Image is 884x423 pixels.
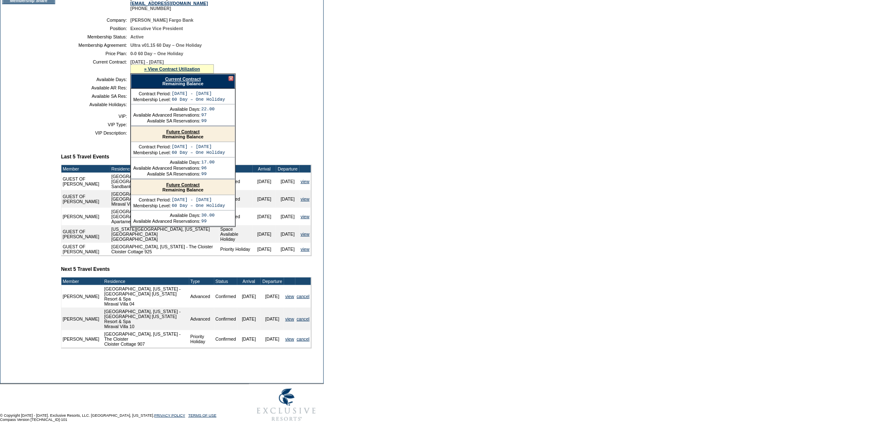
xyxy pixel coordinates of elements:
[154,413,185,418] a: PRIVACY POLICY
[64,26,127,31] td: Position:
[133,144,171,149] td: Contract Period:
[201,118,215,123] td: 99
[61,208,110,225] td: [PERSON_NAME]
[189,330,214,348] td: Priority Holiday
[130,59,164,64] span: [DATE] - [DATE]
[64,77,127,82] td: Available Days:
[131,127,235,142] div: Remaining Balance
[130,34,144,39] span: Active
[219,225,252,243] td: Space Available Holiday
[130,26,183,31] span: Executive Vice President
[253,190,276,208] td: [DATE]
[103,308,189,330] td: [GEOGRAPHIC_DATA], [US_STATE] - [GEOGRAPHIC_DATA] [US_STATE] Resort & Spa Miraval Villa 10
[172,150,225,155] td: 60 Day – One Holiday
[201,112,215,117] td: 97
[64,130,127,135] td: VIP Description:
[201,213,215,218] td: 30.00
[130,1,208,6] a: [EMAIL_ADDRESS][DOMAIN_NAME]
[201,166,215,171] td: 96
[61,308,101,330] td: [PERSON_NAME]
[64,94,127,99] td: Available SA Res:
[301,232,310,237] a: view
[133,97,171,102] td: Membership Level:
[172,97,225,102] td: 60 Day – One Holiday
[110,208,219,225] td: [GEOGRAPHIC_DATA], [GEOGRAPHIC_DATA] - [GEOGRAPHIC_DATA], [GEOGRAPHIC_DATA] Apartamento Colinas -...
[261,330,284,348] td: [DATE]
[253,165,276,173] td: Arrival
[237,285,261,308] td: [DATE]
[285,316,294,321] a: view
[133,112,201,117] td: Available Advanced Reservations:
[201,171,215,176] td: 99
[133,219,201,224] td: Available Advanced Reservations:
[189,285,214,308] td: Advanced
[276,190,300,208] td: [DATE]
[64,59,127,74] td: Current Contract:
[64,122,127,127] td: VIP Type:
[61,154,109,160] b: Last 5 Travel Events
[131,180,235,195] div: Remaining Balance
[297,294,310,299] a: cancel
[133,160,201,165] td: Available Days:
[301,214,310,219] a: view
[61,285,101,308] td: [PERSON_NAME]
[189,308,214,330] td: Advanced
[253,225,276,243] td: [DATE]
[110,243,219,255] td: [GEOGRAPHIC_DATA], [US_STATE] - The Cloister Cloister Cottage 925
[133,150,171,155] td: Membership Level:
[301,196,310,201] a: view
[189,278,214,285] td: Type
[133,166,201,171] td: Available Advanced Reservations:
[261,285,284,308] td: [DATE]
[130,51,183,56] span: 0-0 60 Day – One Holiday
[214,330,237,348] td: Confirmed
[61,165,110,173] td: Member
[133,197,171,202] td: Contract Period:
[301,247,310,252] a: view
[64,43,127,48] td: Membership Agreement:
[133,107,201,112] td: Available Days:
[61,330,101,348] td: [PERSON_NAME]
[219,165,252,173] td: Type
[64,18,127,23] td: Company:
[103,278,189,285] td: Residence
[64,34,127,39] td: Membership Status:
[172,144,225,149] td: [DATE] - [DATE]
[237,330,261,348] td: [DATE]
[64,85,127,90] td: Available AR Res:
[253,208,276,225] td: [DATE]
[61,190,110,208] td: GUEST OF [PERSON_NAME]
[285,294,294,299] a: view
[64,114,127,119] td: VIP:
[61,225,110,243] td: GUEST OF [PERSON_NAME]
[172,91,225,96] td: [DATE] - [DATE]
[64,51,127,56] td: Price Plan:
[110,190,219,208] td: [GEOGRAPHIC_DATA], [US_STATE] - [GEOGRAPHIC_DATA] [US_STATE] Resort & Spa Miraval Villa 03
[103,330,189,348] td: [GEOGRAPHIC_DATA], [US_STATE] - The Cloister Cloister Cottage 907
[297,316,310,321] a: cancel
[165,76,201,82] a: Current Contract
[133,91,171,96] td: Contract Period:
[110,225,219,243] td: [US_STATE][GEOGRAPHIC_DATA], [US_STATE][GEOGRAPHIC_DATA] [GEOGRAPHIC_DATA]
[297,336,310,341] a: cancel
[276,208,300,225] td: [DATE]
[133,118,201,123] td: Available SA Reservations:
[61,266,110,272] b: Next 5 Travel Events
[219,173,252,190] td: Advanced
[130,18,193,23] span: [PERSON_NAME] Fargo Bank
[214,285,237,308] td: Confirmed
[144,66,200,71] a: » View Contract Utilization
[131,74,235,89] div: Remaining Balance
[61,278,101,285] td: Member
[214,278,237,285] td: Status
[276,165,300,173] td: Departure
[276,173,300,190] td: [DATE]
[133,171,201,176] td: Available SA Reservations:
[166,182,200,187] a: Future Contract
[64,102,127,107] td: Available Holidays:
[253,243,276,255] td: [DATE]
[219,243,252,255] td: Priority Holiday
[201,107,215,112] td: 22.00
[261,278,284,285] td: Departure
[261,308,284,330] td: [DATE]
